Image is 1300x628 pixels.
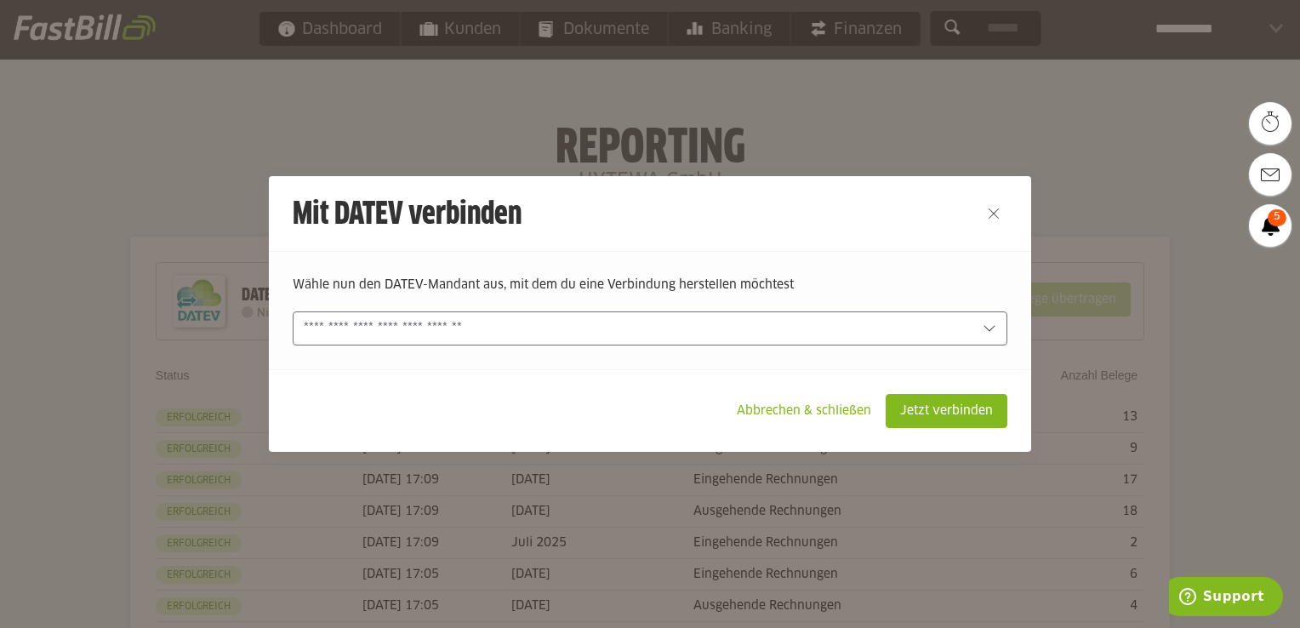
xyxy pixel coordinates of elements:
iframe: Öffnet ein Widget, in dem Sie weitere Informationen finden [1169,577,1283,619]
p: Wähle nun den DATEV-Mandant aus, mit dem du eine Verbindung herstellen möchtest [293,276,1007,294]
sl-button: Jetzt verbinden [886,394,1007,428]
span: 5 [1268,209,1286,226]
sl-button: Abbrechen & schließen [722,394,886,428]
a: 5 [1249,204,1291,247]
